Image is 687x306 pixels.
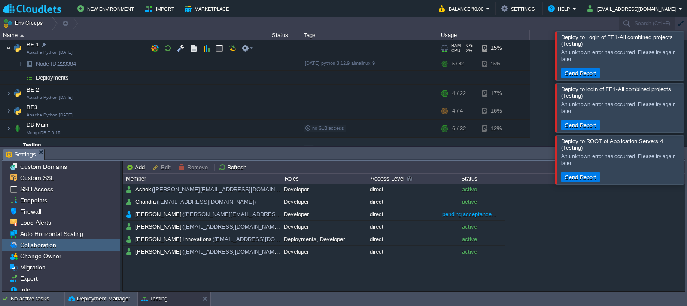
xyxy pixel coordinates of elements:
[6,120,11,137] img: AMDAwAAAACH5BAEAAAAALAAAAAABAAEAAAICRAEAOw==
[26,104,39,110] a: BE3Apache Python [DATE]
[462,199,477,205] span: active
[26,122,49,128] a: DB MainMongoDB 7.0.15
[482,57,510,70] div: 15%
[433,174,505,184] div: Status
[462,223,477,230] span: active
[125,233,132,245] img: AMDAwAAAACH5BAEAAAAALAAAAAABAAEAAAICRAEAOw==
[26,41,40,48] span: BE 1
[452,57,464,70] div: 5 / 82
[134,211,331,218] span: [PERSON_NAME]
[18,263,47,271] span: Migration
[464,43,473,48] span: 6%
[123,184,125,196] img: AMDAwAAAACH5BAEAAAAALAAAAAABAAEAAAICRAEAOw==
[8,138,20,161] img: AMDAwAAAACH5BAEAAAAALAAAAAABAAEAAAICRAEAOw==
[26,86,40,93] a: BE 2Apache Python [DATE]
[18,163,68,171] a: Custom Domains
[26,121,49,129] span: DB Main
[561,86,671,99] span: Deploy to login of FE1-All combined projects (Testing)
[284,199,309,205] span: Developer
[36,61,58,67] span: Node ID:
[3,3,61,14] img: Cloudlets
[77,3,137,14] button: New Environment
[6,85,11,102] img: AMDAwAAAACH5BAEAAAAALAAAAAABAAEAAAICRAEAOw==
[123,208,125,220] img: AMDAwAAAACH5BAEAAAAALAAAAAABAAEAAAICRAEAOw==
[123,196,125,208] img: AMDAwAAAACH5BAEAAAAALAAAAAABAAEAAAICRAEAOw==
[123,246,125,258] img: AMDAwAAAACH5BAEAAAAALAAAAAABAAEAAAICRAEAOw==
[258,30,301,40] div: Status
[18,230,85,238] a: Auto Horizontal Scaling
[284,186,309,193] span: Developer
[6,149,36,160] span: Settings
[27,130,61,135] span: MongoDB 7.0.15
[12,102,24,119] img: AMDAwAAAACH5BAEAAAAALAAAAAABAAEAAAICRAEAOw==
[464,48,472,53] span: 2%
[26,86,40,93] span: BE 2
[18,71,23,84] img: AMDAwAAAACH5BAEAAAAALAAAAAABAAEAAAICRAEAOw==
[0,138,7,161] img: AMDAwAAAACH5BAEAAAAALAAAAAABAAEAAAICRAEAOw==
[212,236,313,243] span: ([EMAIL_ADDRESS][DOMAIN_NAME])
[27,113,73,118] span: Apache Python [DATE]
[123,221,125,233] img: AMDAwAAAACH5BAEAAAAALAAAAAABAAEAAAICRAEAOw==
[561,138,663,151] span: Deploy to ROOT of Application Servers 4 (Testing)
[26,104,39,111] span: BE3
[561,101,681,115] div: An unknown error has occurred. Please try again later
[12,85,24,102] img: AMDAwAAAACH5BAEAAAAALAAAAAABAAEAAAICRAEAOw==
[368,174,432,184] div: Access Level
[452,120,466,137] div: 6 / 32
[18,185,55,193] a: SSH Access
[141,294,167,303] button: Testing
[23,57,35,70] img: AMDAwAAAACH5BAEAAAAALAAAAAABAAEAAAICRAEAOw==
[18,219,52,226] a: Load Alerts
[125,221,132,233] img: AMDAwAAAACH5BAEAAAAALAAAAAABAAEAAAICRAEAOw==
[370,223,383,230] span: direct
[134,198,258,205] span: Chandra
[370,199,383,205] span: direct
[185,3,231,14] button: Marketplace
[462,236,477,242] span: active
[305,125,344,131] span: no SLB access
[258,138,301,161] div: Running
[3,17,46,29] button: Env Groups
[152,163,173,171] button: Edit
[562,121,599,129] button: Send Report
[561,34,673,47] span: Deploy to Login of FE1-All combined projects (Testing)
[23,141,41,150] a: Testing
[18,275,39,282] span: Export
[482,40,510,57] div: 15%
[1,30,258,40] div: Name
[68,294,130,303] button: Deployment Manager
[11,292,64,306] div: No active tasks
[182,223,283,230] span: ([EMAIL_ADDRESS][DOMAIN_NAME])
[18,196,49,204] a: Endpoints
[284,211,309,217] span: Developer
[35,60,77,67] span: 223384
[6,102,11,119] img: AMDAwAAAACH5BAEAAAAALAAAAAABAAEAAAICRAEAOw==
[462,186,477,193] span: active
[134,223,284,230] span: [PERSON_NAME]
[370,186,383,193] span: direct
[145,3,177,14] button: Import
[12,40,24,57] img: AMDAwAAAACH5BAEAAAAALAAAAAABAAEAAAICRAEAOw==
[219,163,249,171] button: Refresh
[35,60,77,67] a: Node ID:223384
[18,208,43,215] a: Firewall
[134,248,284,255] a: [PERSON_NAME]([EMAIL_ADDRESS][DOMAIN_NAME])
[561,49,681,63] div: An unknown error has occurred. Please try again later
[370,211,383,217] span: direct
[451,43,461,48] span: RAM
[35,74,70,81] a: Deployments
[370,248,383,255] span: direct
[156,198,257,205] span: ([EMAIL_ADDRESS][DOMAIN_NAME])
[18,252,63,260] a: Change Owner
[27,50,73,55] span: Apache Python [DATE]
[18,174,55,182] a: Custom SSL
[587,3,678,14] button: [EMAIL_ADDRESS][DOMAIN_NAME]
